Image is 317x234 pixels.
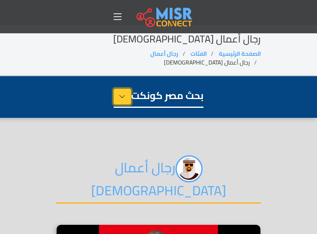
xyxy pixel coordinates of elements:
h2: رجال أعمال [DEMOGRAPHIC_DATA] [56,33,261,45]
a: الصفحة الرئيسية [219,48,261,59]
h1: بحث مصر كونكت [114,89,203,108]
img: 3d3kANOsyxoYFq85L2BW.png [176,155,203,182]
a: الفئات [191,48,207,59]
h2: رجال أعمال [DEMOGRAPHIC_DATA] [56,155,261,204]
li: رجال أعمال [DEMOGRAPHIC_DATA] [164,58,261,67]
a: رجال أعمال [150,48,178,59]
img: main.misr_connect [136,6,192,27]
